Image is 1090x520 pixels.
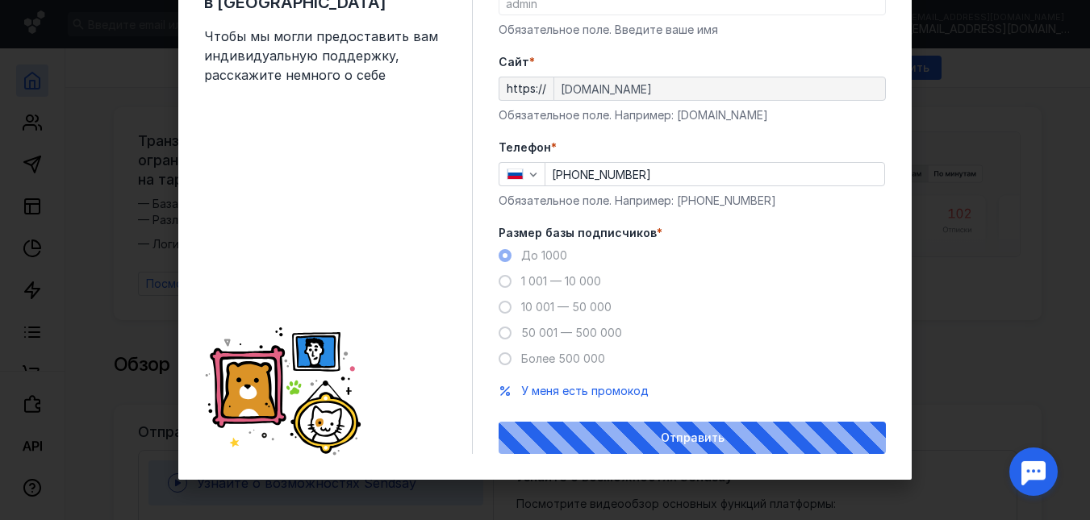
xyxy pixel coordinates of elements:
span: Телефон [499,139,551,156]
button: У меня есть промокод [521,383,649,399]
div: Обязательное поле. Введите ваше имя [499,22,886,38]
span: Размер базы подписчиков [499,225,657,241]
div: Обязательное поле. Например: [PHONE_NUMBER] [499,193,886,209]
span: Cайт [499,54,529,70]
span: Чтобы мы могли предоставить вам индивидуальную поддержку, расскажите немного о себе [204,27,446,85]
div: Обязательное поле. Например: [DOMAIN_NAME] [499,107,886,123]
span: У меня есть промокод [521,384,649,397]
